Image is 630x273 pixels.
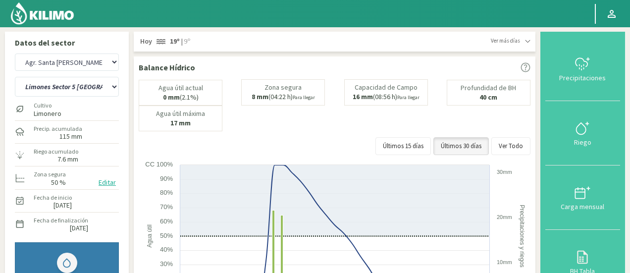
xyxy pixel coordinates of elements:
[96,177,119,188] button: Editar
[160,203,173,211] text: 70%
[156,110,205,117] p: Agua útil máxima
[57,156,78,163] label: 7.6 mm
[491,137,530,155] button: Ver Todo
[160,189,173,196] text: 80%
[461,84,516,92] p: Profundidad de BH
[34,147,78,156] label: Riego acumulado
[293,94,315,101] small: Para llegar
[59,133,82,140] label: 115 mm
[181,37,183,47] span: |
[34,110,61,117] label: Limonero
[353,93,420,101] p: (08:56 h)
[34,101,61,110] label: Cultivo
[53,202,72,209] label: [DATE]
[139,37,152,47] span: Hoy
[160,260,173,268] text: 30%
[433,137,489,155] button: Últimos 30 días
[170,37,180,46] strong: 19º
[34,216,88,225] label: Fecha de finalización
[497,169,512,175] text: 30mm
[145,161,173,168] text: CC 100%
[139,61,195,73] p: Balance Hídrico
[548,203,617,210] div: Carga mensual
[252,92,268,101] b: 8 mm
[183,37,190,47] span: 9º
[375,137,431,155] button: Últimos 15 días
[10,1,75,25] img: Kilimo
[355,84,418,91] p: Capacidad de Campo
[160,175,173,182] text: 90%
[160,232,173,239] text: 50%
[34,170,66,179] label: Zona segura
[545,165,620,230] button: Carga mensual
[158,84,203,92] p: Agua útil actual
[491,37,520,45] span: Ver más días
[70,225,88,231] label: [DATE]
[397,94,420,101] small: Para llegar
[353,92,373,101] b: 16 mm
[34,193,72,202] label: Fecha de inicio
[497,259,512,265] text: 10mm
[146,224,153,248] text: Agua útil
[479,93,497,102] b: 40 cm
[545,37,620,101] button: Precipitaciones
[34,124,82,133] label: Precip. acumulada
[51,179,66,186] label: 50 %
[519,205,525,268] text: Precipitaciones y riegos
[170,118,191,127] b: 17 mm
[163,93,180,102] b: 0 mm
[160,246,173,253] text: 40%
[548,139,617,146] div: Riego
[15,37,119,49] p: Datos del sector
[252,93,315,101] p: (04:22 h)
[545,101,620,165] button: Riego
[163,94,199,101] p: (2.1%)
[497,214,512,220] text: 20mm
[160,218,173,225] text: 60%
[264,84,302,91] p: Zona segura
[548,74,617,81] div: Precipitaciones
